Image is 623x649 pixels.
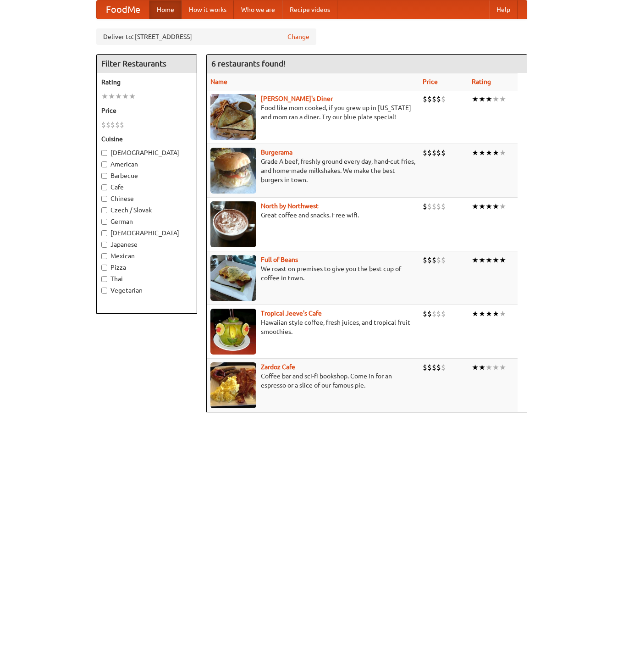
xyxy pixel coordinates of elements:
[436,309,441,319] li: $
[436,148,441,158] li: $
[436,255,441,265] li: $
[441,255,446,265] li: $
[423,362,427,372] li: $
[423,309,427,319] li: $
[287,32,309,41] a: Change
[210,362,256,408] img: zardoz.jpg
[101,183,192,192] label: Cafe
[261,256,298,263] b: Full of Beans
[492,148,499,158] li: ★
[101,160,192,169] label: American
[472,309,479,319] li: ★
[489,0,518,19] a: Help
[492,201,499,211] li: ★
[101,263,192,272] label: Pizza
[210,309,256,355] img: jeeves.jpg
[485,201,492,211] li: ★
[261,149,292,156] b: Burgerama
[108,91,115,101] li: ★
[492,94,499,104] li: ★
[441,309,446,319] li: $
[472,78,491,85] a: Rating
[101,274,192,283] label: Thai
[499,94,506,104] li: ★
[210,103,415,122] p: Food like mom cooked, if you grew up in [US_STATE] and mom ran a diner. Try our blue plate special!
[210,372,415,390] p: Coffee bar and sci-fi bookshop. Come in for an espresso or a slice of our famous pie.
[423,255,427,265] li: $
[101,240,192,249] label: Japanese
[499,309,506,319] li: ★
[210,255,256,301] img: beans.jpg
[101,207,107,213] input: Czech / Slovak
[115,120,120,130] li: $
[261,202,319,210] a: North by Northwest
[441,201,446,211] li: $
[485,148,492,158] li: ★
[485,94,492,104] li: ★
[101,276,107,282] input: Thai
[427,94,432,104] li: $
[423,201,427,211] li: $
[427,362,432,372] li: $
[210,94,256,140] img: sallys.jpg
[210,148,256,194] img: burgerama.jpg
[432,201,436,211] li: $
[101,106,192,115] h5: Price
[101,219,107,225] input: German
[101,173,107,179] input: Barbecue
[479,148,485,158] li: ★
[436,362,441,372] li: $
[122,91,129,101] li: ★
[492,255,499,265] li: ★
[261,363,295,371] b: Zardoz Cafe
[101,78,192,87] h5: Rating
[472,94,479,104] li: ★
[441,148,446,158] li: $
[485,255,492,265] li: ★
[479,309,485,319] li: ★
[101,230,107,236] input: [DEMOGRAPHIC_DATA]
[101,217,192,226] label: German
[101,194,192,203] label: Chinese
[261,95,333,102] a: [PERSON_NAME]'s Diner
[432,94,436,104] li: $
[485,309,492,319] li: ★
[427,309,432,319] li: $
[499,362,506,372] li: ★
[432,148,436,158] li: $
[432,255,436,265] li: $
[472,362,479,372] li: ★
[101,205,192,215] label: Czech / Slovak
[110,120,115,130] li: $
[479,201,485,211] li: ★
[210,78,227,85] a: Name
[101,171,192,180] label: Barbecue
[210,264,415,283] p: We roast on premises to give you the best cup of coffee in town.
[101,288,107,294] input: Vegetarian
[101,120,106,130] li: $
[101,228,192,238] label: [DEMOGRAPHIC_DATA]
[210,318,415,336] p: Hawaiian style coffee, fresh juices, and tropical fruit smoothies.
[182,0,234,19] a: How it works
[282,0,337,19] a: Recipe videos
[499,148,506,158] li: ★
[472,148,479,158] li: ★
[101,286,192,295] label: Vegetarian
[472,201,479,211] li: ★
[423,94,427,104] li: $
[441,94,446,104] li: $
[472,255,479,265] li: ★
[97,55,197,73] h4: Filter Restaurants
[441,362,446,372] li: $
[101,161,107,167] input: American
[479,255,485,265] li: ★
[101,150,107,156] input: [DEMOGRAPHIC_DATA]
[479,362,485,372] li: ★
[436,94,441,104] li: $
[492,309,499,319] li: ★
[436,201,441,211] li: $
[492,362,499,372] li: ★
[423,148,427,158] li: $
[106,120,110,130] li: $
[210,157,415,184] p: Grade A beef, freshly ground every day, hand-cut fries, and home-made milkshakes. We make the bes...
